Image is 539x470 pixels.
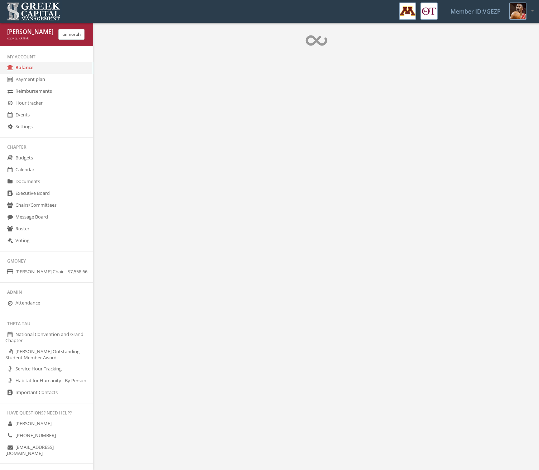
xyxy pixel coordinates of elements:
[15,420,52,427] span: [PERSON_NAME]
[7,36,53,41] div: copy quick link
[442,0,509,23] a: Member ID: VGEZP
[68,269,87,274] span: $7,558.66
[7,28,53,36] div: [PERSON_NAME] Jordan
[58,29,85,40] button: unmorph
